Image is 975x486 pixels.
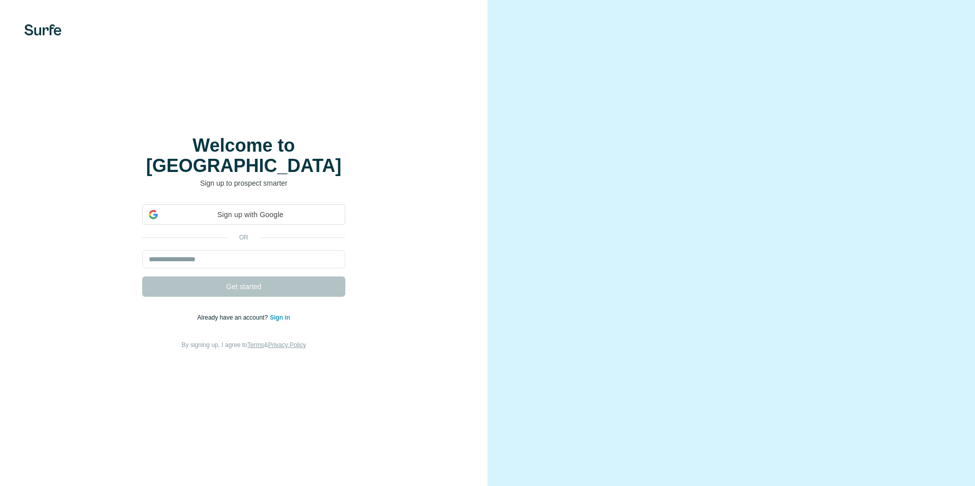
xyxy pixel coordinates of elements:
div: Sign up with Google [142,204,345,225]
p: or [227,233,260,242]
span: Sign up with Google [162,210,339,220]
span: By signing up, I agree to & [182,341,306,349]
a: Privacy Policy [268,341,306,349]
a: Sign in [270,314,290,321]
h1: Welcome to [GEOGRAPHIC_DATA] [142,135,345,176]
span: Already have an account? [198,314,270,321]
p: Sign up to prospect smarter [142,178,345,188]
img: Surfe's logo [24,24,61,36]
a: Terms [247,341,264,349]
